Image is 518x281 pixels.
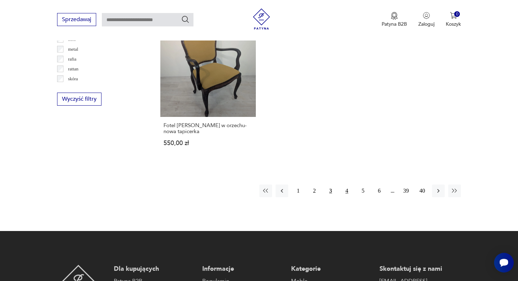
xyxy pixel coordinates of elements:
button: 39 [400,185,412,197]
p: tkanina [68,85,81,93]
p: Koszyk [446,21,461,27]
button: 5 [357,185,369,197]
button: 6 [373,185,386,197]
a: Fotel Ludwikowski w orzechu- nowa tapicerkaFotel [PERSON_NAME] w orzechu- nowa tapicerka550,00 zł [160,21,256,160]
a: Sprzedawaj [57,18,96,23]
p: Skontaktuj się z nami [380,265,461,273]
p: skóra [68,75,78,83]
button: 2 [308,185,321,197]
button: Zaloguj [418,12,434,27]
button: 3 [324,185,337,197]
iframe: Smartsupp widget button [494,253,514,273]
p: Zaloguj [418,21,434,27]
button: 4 [340,185,353,197]
h3: Fotel [PERSON_NAME] w orzechu- nowa tapicerka [164,123,253,135]
img: Ikona koszyka [450,12,457,19]
div: 0 [454,11,460,17]
button: 40 [416,185,428,197]
button: 1 [292,185,304,197]
p: Kategorie [291,265,372,273]
p: rattan [68,65,79,73]
button: Patyna B2B [382,12,407,27]
p: Patyna B2B [382,21,407,27]
button: Sprzedawaj [57,13,96,26]
img: Ikonka użytkownika [423,12,430,19]
p: Informacje [202,265,284,273]
p: Dla kupujących [114,265,195,273]
img: Patyna - sklep z meblami i dekoracjami vintage [251,8,272,30]
p: metal [68,45,78,53]
button: Wyczyść filtry [57,93,101,106]
p: rafia [68,55,76,63]
a: Ikona medaluPatyna B2B [382,12,407,27]
img: Ikona medalu [391,12,398,20]
button: Szukaj [181,15,190,24]
button: 0Koszyk [446,12,461,27]
p: 550,00 zł [164,140,253,146]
